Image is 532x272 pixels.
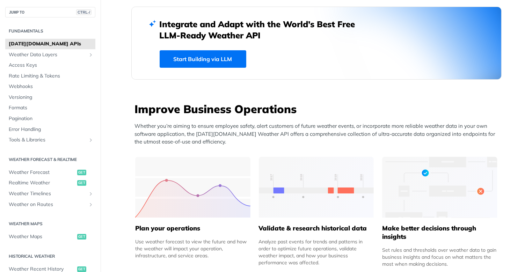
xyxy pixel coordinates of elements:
a: Weather Mapsget [5,231,95,242]
a: Tools & LibrariesShow subpages for Tools & Libraries [5,135,95,145]
span: Rate Limiting & Tokens [9,73,94,80]
button: Show subpages for Tools & Libraries [88,137,94,143]
span: Weather Maps [9,233,75,240]
h2: Weather Forecast & realtime [5,156,95,163]
button: Show subpages for Weather Timelines [88,191,94,197]
img: 13d7ca0-group-496-2.svg [259,157,374,218]
button: Show subpages for Weather Data Layers [88,52,94,58]
span: Weather Data Layers [9,51,86,58]
h2: Historical Weather [5,253,95,259]
a: Error Handling [5,124,95,135]
span: Pagination [9,115,94,122]
span: Realtime Weather [9,179,75,186]
a: Realtime Weatherget [5,178,95,188]
h5: Validate & research historical data [258,224,374,233]
span: get [77,266,86,272]
p: Whether you’re aiming to ensure employee safety, alert customers of future weather events, or inc... [135,122,502,146]
span: Weather Forecast [9,169,75,176]
div: Analyze past events for trends and patterns in order to optimize future operations, validate weat... [258,238,374,266]
span: Weather on Routes [9,201,86,208]
h2: Fundamentals [5,28,95,34]
a: Access Keys [5,60,95,71]
span: get [77,170,86,175]
span: Error Handling [9,126,94,133]
a: Formats [5,103,95,113]
span: Webhooks [9,83,94,90]
a: Rate Limiting & Tokens [5,71,95,81]
a: Weather Forecastget [5,167,95,178]
span: Tools & Libraries [9,137,86,144]
span: Versioning [9,94,94,101]
a: Weather Data LayersShow subpages for Weather Data Layers [5,50,95,60]
span: get [77,234,86,240]
a: [DATE][DOMAIN_NAME] APIs [5,39,95,49]
button: JUMP TOCTRL-/ [5,7,95,17]
span: CTRL-/ [76,9,92,15]
a: Versioning [5,92,95,103]
img: 39565e8-group-4962x.svg [135,157,250,218]
a: Webhooks [5,81,95,92]
span: Weather Timelines [9,190,86,197]
button: Show subpages for Weather on Routes [88,202,94,207]
img: a22d113-group-496-32x.svg [382,157,497,218]
div: Set rules and thresholds over weather data to gain business insights and focus on what matters th... [382,247,497,267]
h5: Plan your operations [135,224,250,233]
a: Pagination [5,113,95,124]
h2: Weather Maps [5,221,95,227]
h3: Improve Business Operations [135,101,502,117]
span: [DATE][DOMAIN_NAME] APIs [9,41,94,47]
h2: Integrate and Adapt with the World’s Best Free LLM-Ready Weather API [160,19,366,41]
a: Weather TimelinesShow subpages for Weather Timelines [5,189,95,199]
span: Access Keys [9,62,94,69]
a: Start Building via LLM [160,50,246,68]
a: Weather on RoutesShow subpages for Weather on Routes [5,199,95,210]
span: Formats [9,104,94,111]
div: Use weather forecast to view the future and how the weather will impact your operation, infrastru... [135,238,250,259]
h5: Make better decisions through insights [382,224,497,241]
span: get [77,180,86,186]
